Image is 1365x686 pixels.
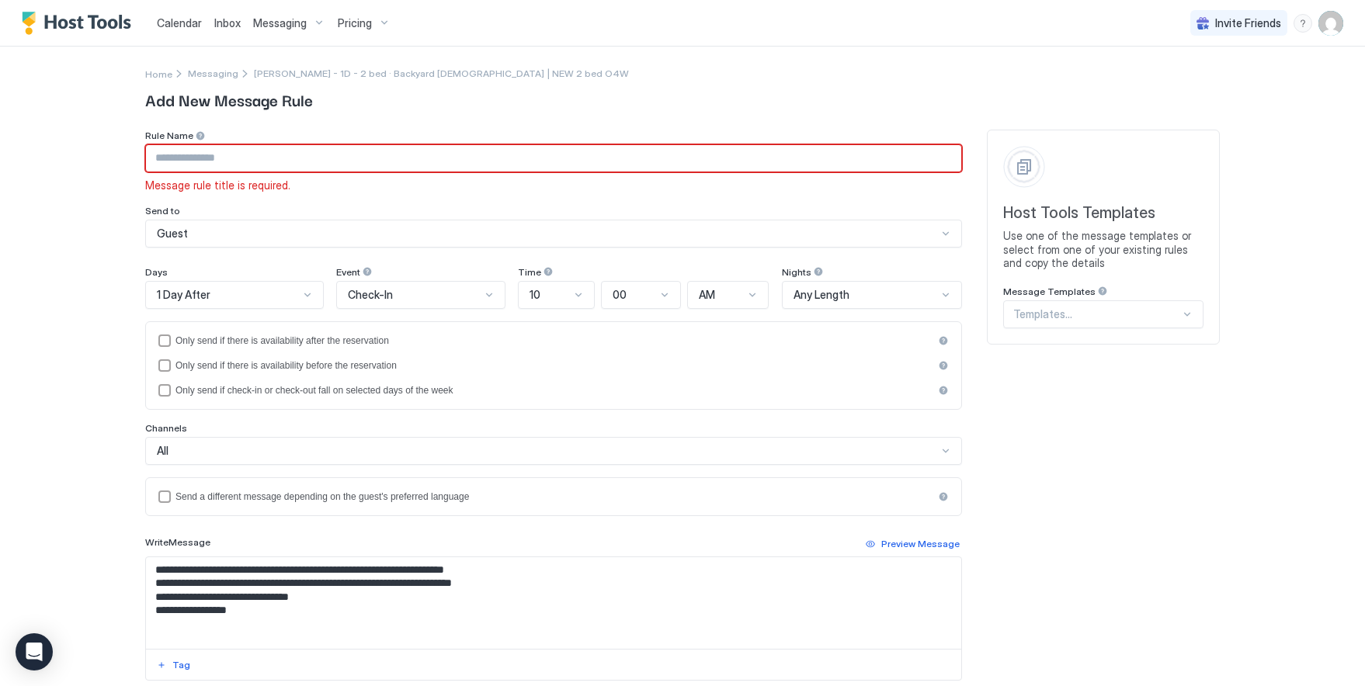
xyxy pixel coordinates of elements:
span: Home [145,68,172,80]
div: menu [1294,14,1312,33]
span: All [157,444,168,458]
span: Invite Friends [1215,16,1281,30]
div: Only send if there is availability before the reservation [175,360,933,371]
div: Only send if there is availability after the reservation [175,335,933,346]
a: Home [145,65,172,81]
span: Nights [782,266,811,278]
span: Days [145,266,168,278]
div: Send a different message depending on the guest's preferred language [175,491,933,502]
span: Any Length [794,288,849,302]
div: Preview Message [881,537,960,551]
span: Message rule title is required. [145,178,290,192]
div: Only send if check-in or check-out fall on selected days of the week [175,385,933,396]
span: Channels [145,422,187,434]
span: Rule Name [145,130,193,141]
span: Pricing [338,16,372,30]
a: Host Tools Logo [22,12,138,35]
button: Preview Message [863,535,962,553]
div: Open Intercom Messenger [16,633,53,670]
span: Guest [157,227,188,241]
span: Inbox [214,16,241,29]
a: Inbox [214,15,241,31]
span: Send to [145,205,180,217]
span: Use one of the message templates or select from one of your existing rules and copy the details [1003,229,1203,270]
div: afterReservation [158,334,949,347]
div: User profile [1318,11,1343,36]
span: Messaging [253,16,307,30]
button: Tag [155,656,193,674]
span: Message Templates [1003,286,1096,297]
span: Calendar [157,16,202,29]
span: Host Tools Templates [1003,203,1203,223]
span: 1 Day After [157,288,210,302]
div: languagesEnabled [158,490,949,503]
div: beforeReservation [158,359,949,372]
span: 00 [613,288,627,302]
div: Tag [172,658,190,672]
div: isLimited [158,384,949,397]
span: Time [518,266,541,278]
span: Messaging [188,68,238,79]
input: Input Field [146,145,961,171]
div: Breadcrumb [188,68,238,79]
textarea: Input Field [146,557,961,649]
span: Add New Message Rule [145,88,1220,111]
span: Event [336,266,360,278]
span: Check-In [348,288,393,302]
a: Calendar [157,15,202,31]
span: Breadcrumb [254,68,629,79]
span: Write Message [145,536,210,548]
span: 10 [530,288,540,302]
span: AM [699,288,715,302]
div: Breadcrumb [145,65,172,81]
